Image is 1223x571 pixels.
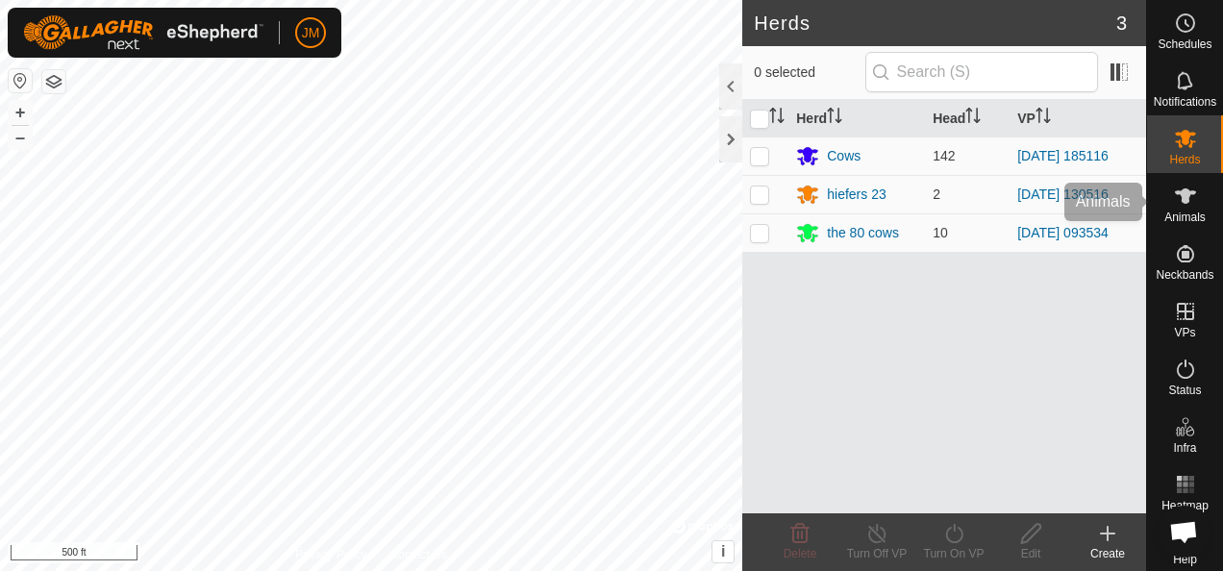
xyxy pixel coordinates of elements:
[933,186,940,202] span: 2
[1169,154,1200,165] span: Herds
[1017,186,1109,202] a: [DATE] 130516
[295,546,367,563] a: Privacy Policy
[1036,111,1051,126] p-sorticon: Activate to sort
[42,70,65,93] button: Map Layers
[302,23,320,43] span: JM
[865,52,1098,92] input: Search (S)
[1010,100,1146,137] th: VP
[827,146,861,166] div: Cows
[784,547,817,560] span: Delete
[925,100,1010,137] th: Head
[933,225,948,240] span: 10
[754,12,1116,35] h2: Herds
[1069,545,1146,562] div: Create
[9,126,32,149] button: –
[9,69,32,92] button: Reset Map
[965,111,981,126] p-sorticon: Activate to sort
[1017,225,1109,240] a: [DATE] 093534
[712,541,734,562] button: i
[1161,500,1209,511] span: Heatmap
[788,100,925,137] th: Herd
[1158,38,1211,50] span: Schedules
[992,545,1069,562] div: Edit
[915,545,992,562] div: Turn On VP
[1116,9,1127,37] span: 3
[1173,554,1197,565] span: Help
[1017,148,1109,163] a: [DATE] 185116
[721,543,725,559] span: i
[1173,442,1196,454] span: Infra
[827,111,842,126] p-sorticon: Activate to sort
[390,546,447,563] a: Contact Us
[1154,96,1216,108] span: Notifications
[769,111,785,126] p-sorticon: Activate to sort
[1156,269,1213,281] span: Neckbands
[838,545,915,562] div: Turn Off VP
[1164,211,1206,223] span: Animals
[23,15,263,50] img: Gallagher Logo
[9,101,32,124] button: +
[754,62,864,83] span: 0 selected
[1158,506,1210,558] div: Open chat
[1168,385,1201,396] span: Status
[933,148,955,163] span: 142
[827,223,899,243] div: the 80 cows
[1174,327,1195,338] span: VPs
[827,185,886,205] div: hiefers 23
